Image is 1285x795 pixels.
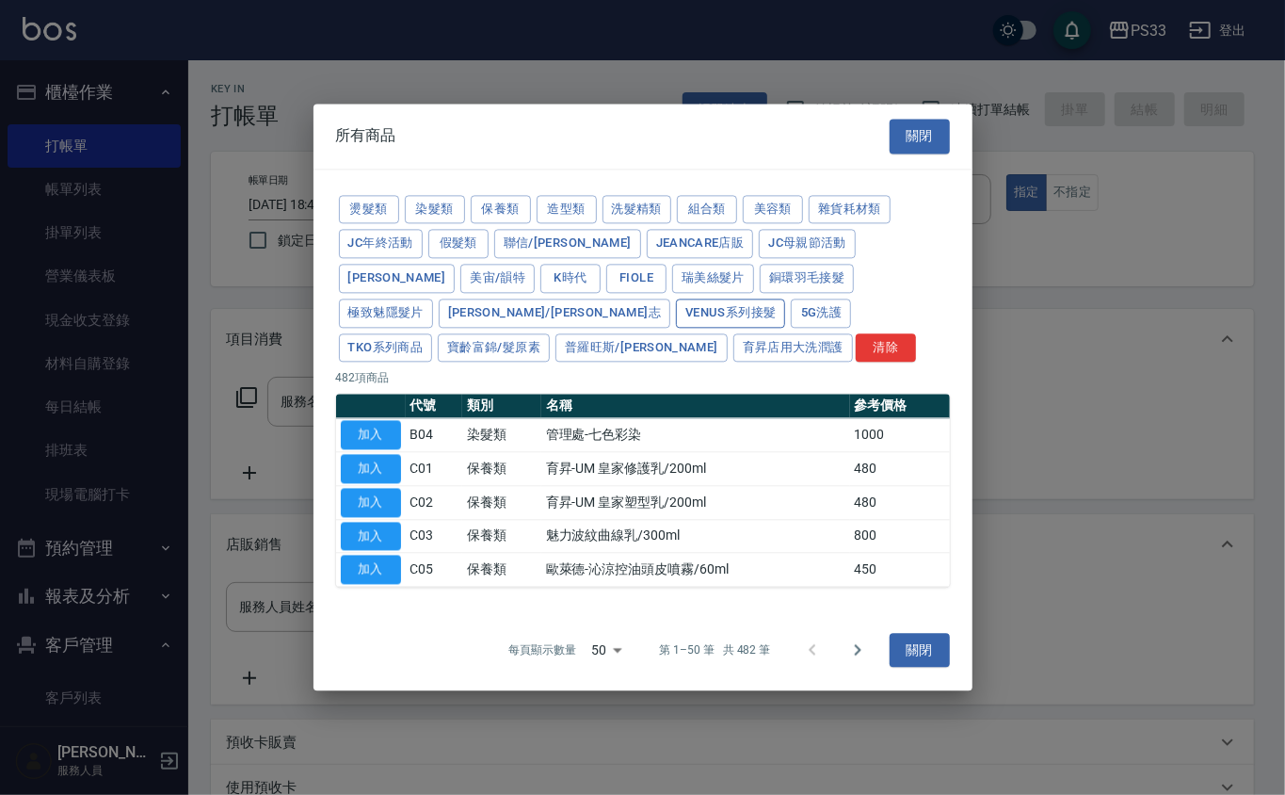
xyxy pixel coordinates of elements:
button: [PERSON_NAME] [339,264,456,293]
td: 480 [850,452,950,486]
button: 美宙/韻特 [460,264,535,293]
button: 加入 [341,488,401,517]
button: 5G洗護 [791,299,851,328]
td: 480 [850,486,950,520]
button: 聯信/[PERSON_NAME] [494,230,641,259]
td: 保養類 [462,519,540,553]
div: 50 [584,625,629,675]
button: 育昇店用大洗潤護 [733,333,853,363]
button: 銅環羽毛接髮 [760,264,854,293]
td: C05 [406,553,463,587]
button: 加入 [341,421,401,450]
button: 造型類 [537,195,597,224]
button: 加入 [341,454,401,483]
th: 名稱 [541,395,850,419]
td: C02 [406,486,463,520]
td: 保養類 [462,553,540,587]
button: TKO系列商品 [339,333,433,363]
button: 普羅旺斯/[PERSON_NAME] [555,333,728,363]
button: JC年終活動 [339,230,423,259]
td: 800 [850,519,950,553]
button: 加入 [341,522,401,551]
td: 魅力波紋曲線乳/300ml [541,519,850,553]
th: 代號 [406,395,463,419]
button: 染髮類 [405,195,465,224]
button: 關閉 [890,633,950,668]
p: 482 項商品 [336,370,950,387]
th: 參考價格 [850,395,950,419]
td: 育昇-UM 皇家塑型乳/200ml [541,486,850,520]
button: 保養類 [471,195,531,224]
button: 組合類 [677,195,737,224]
button: Go to next page [835,628,880,673]
p: 每頁顯示數量 [508,642,576,659]
button: JeanCare店販 [647,230,754,259]
button: 寶齡富錦/髮原素 [438,333,550,363]
button: 加入 [341,556,401,585]
td: 450 [850,553,950,587]
button: 極致魅隱髮片 [339,299,433,328]
button: [PERSON_NAME]/[PERSON_NAME]志 [439,299,670,328]
td: 管理處-七色彩染 [541,418,850,452]
td: 染髮類 [462,418,540,452]
td: 歐萊德-沁涼控油頭皮噴霧/60ml [541,553,850,587]
button: 瑞美絲髮片 [672,264,754,293]
td: 保養類 [462,452,540,486]
button: 美容類 [743,195,803,224]
span: 所有商品 [336,127,396,146]
button: FIOLE [606,264,667,293]
td: 保養類 [462,486,540,520]
button: Venus系列接髮 [676,299,785,328]
button: 清除 [856,333,916,363]
td: 1000 [850,418,950,452]
th: 類別 [462,395,540,419]
td: 育昇-UM 皇家修護乳/200ml [541,452,850,486]
p: 第 1–50 筆 共 482 筆 [659,642,770,659]
button: 燙髮類 [339,195,399,224]
button: 洗髮精類 [602,195,672,224]
td: C01 [406,452,463,486]
td: B04 [406,418,463,452]
button: JC母親節活動 [759,230,856,259]
td: C03 [406,519,463,553]
button: 雜貨耗材類 [809,195,891,224]
button: 關閉 [890,119,950,154]
button: 假髮類 [428,230,489,259]
button: K時代 [540,264,601,293]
